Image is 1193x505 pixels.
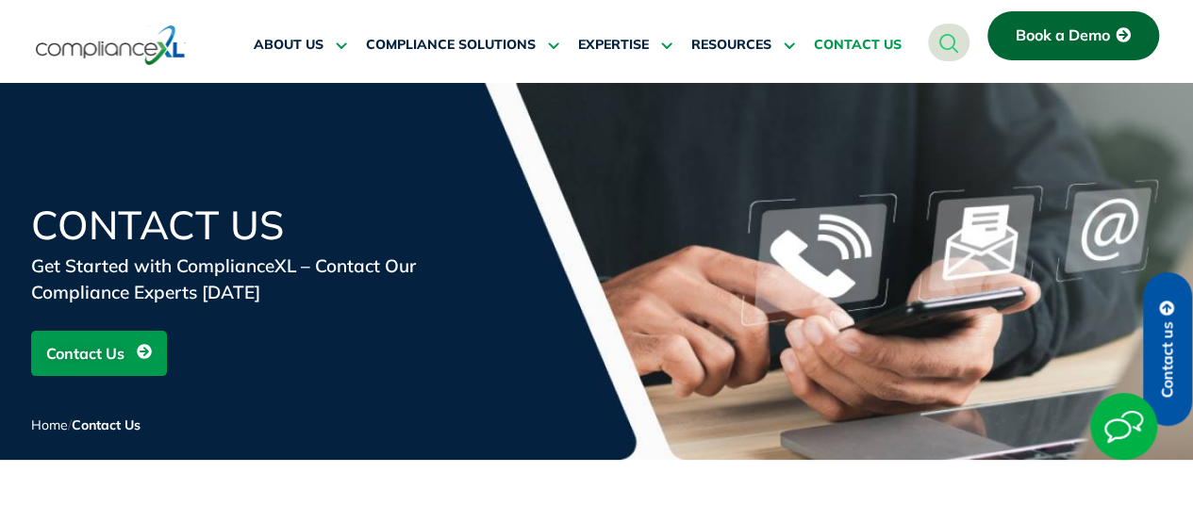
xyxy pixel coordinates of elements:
[987,11,1159,60] a: Book a Demo
[36,24,186,67] img: logo-one.svg
[72,416,141,433] span: Contact Us
[1159,321,1176,398] span: Contact us
[691,37,771,54] span: RESOURCES
[1090,393,1157,460] img: Start Chat
[1016,27,1110,44] span: Book a Demo
[366,37,536,54] span: COMPLIANCE SOLUTIONS
[31,205,484,245] h1: Contact Us
[691,23,795,68] a: RESOURCES
[46,335,124,371] span: Contact Us
[578,37,649,54] span: EXPERTISE
[366,23,559,68] a: COMPLIANCE SOLUTIONS
[254,23,347,68] a: ABOUT US
[928,24,969,61] a: navsearch-button
[1143,272,1192,426] a: Contact us
[578,23,672,68] a: EXPERTISE
[31,416,68,433] a: Home
[31,252,484,305] div: Get Started with ComplianceXL – Contact Our Compliance Experts [DATE]
[31,331,167,376] a: Contact Us
[814,23,902,68] a: CONTACT US
[254,37,323,54] span: ABOUT US
[814,37,902,54] span: CONTACT US
[31,416,141,433] span: /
